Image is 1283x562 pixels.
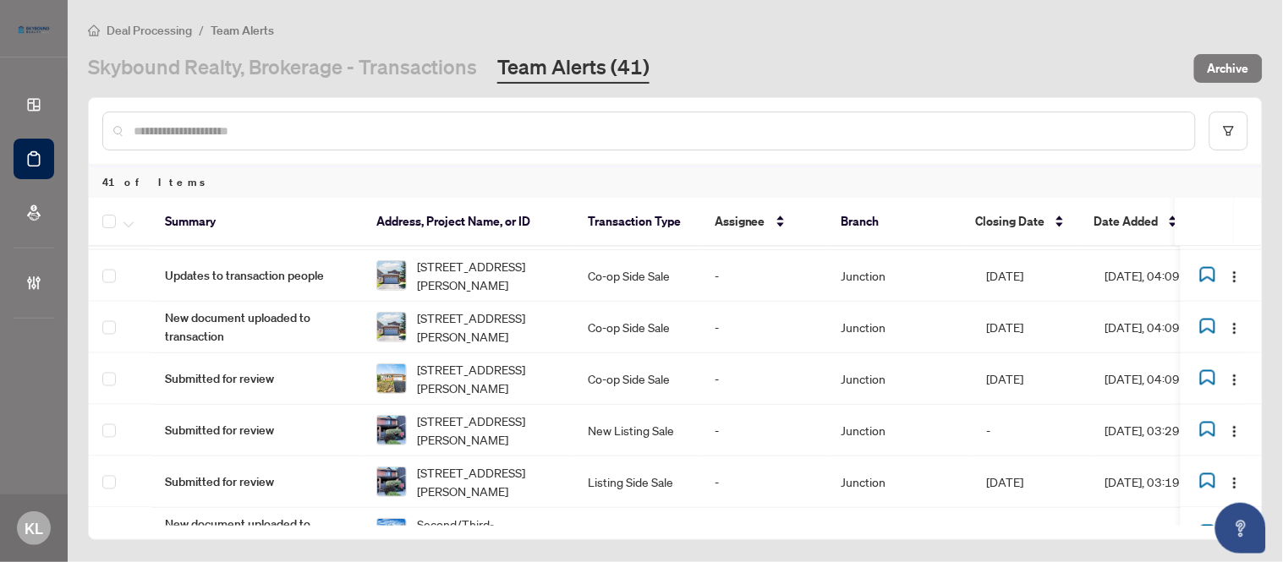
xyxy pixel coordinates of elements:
[1092,405,1244,456] td: [DATE], 03:29pm
[574,198,701,247] th: Transaction Type
[701,198,828,247] th: Assignee
[1094,212,1158,231] span: Date Added
[828,198,962,247] th: Branch
[377,261,406,290] img: thumbnail-img
[107,23,192,38] span: Deal Processing
[165,515,349,552] span: New document uploaded to transaction
[1208,55,1249,82] span: Archive
[377,313,406,341] img: thumbnail-img
[377,467,406,496] img: thumbnail-img
[211,23,274,38] span: Team Alerts
[1092,302,1244,353] td: [DATE], 04:09pm
[701,353,828,405] td: -
[1228,270,1242,284] img: Logo
[1092,353,1244,405] td: [DATE], 04:09pm
[574,302,701,353] td: Co-op Side Sale
[1080,198,1232,247] th: Date Added
[165,369,349,388] span: Submitted for review
[574,456,701,508] td: Listing Side Sale
[199,20,204,40] li: /
[377,519,406,548] img: thumbnail-img
[1221,417,1248,444] button: Logo
[1215,503,1266,554] button: Open asap
[973,456,1092,508] td: [DATE]
[574,353,701,405] td: Co-op Side Sale
[165,421,349,439] span: Submitted for review
[1221,468,1248,495] button: Logo
[973,250,1092,302] td: [DATE]
[89,166,1262,198] div: 41 of Items
[363,198,574,247] th: Address, Project Name, or ID
[574,250,701,302] td: Co-op Side Sale
[417,360,561,397] span: [STREET_ADDRESS][PERSON_NAME]
[828,405,973,456] td: Junction
[828,456,973,508] td: Junction
[828,353,973,405] td: Junction
[1228,322,1242,336] img: Logo
[1228,477,1242,490] img: Logo
[973,405,1092,456] td: -
[715,212,765,231] span: Assignee
[701,508,828,559] td: -
[1209,112,1248,150] button: filter
[701,456,828,508] td: -
[497,53,650,84] a: Team Alerts (41)
[165,472,349,491] span: Submitted for review
[151,198,363,247] th: Summary
[574,508,701,559] td: Co-op Side Lease
[165,308,349,346] span: New document uploaded to transaction
[1194,54,1263,83] button: Archive
[973,302,1092,353] td: [DATE]
[377,364,406,393] img: thumbnail-img
[828,302,973,353] td: Junction
[828,508,973,559] td: Junction
[1221,262,1248,289] button: Logo
[701,405,828,456] td: -
[1092,250,1244,302] td: [DATE], 04:09pm
[1228,374,1242,387] img: Logo
[88,25,100,36] span: home
[962,198,1080,247] th: Closing Date
[701,250,828,302] td: -
[377,416,406,445] img: thumbnail-img
[828,250,973,302] td: Junction
[88,53,477,84] a: Skybound Realty, Brokerage - Transactions
[417,308,561,346] span: [STREET_ADDRESS][PERSON_NAME]
[1228,425,1242,439] img: Logo
[25,516,43,540] span: KL
[1092,508,1244,559] td: [DATE], 02:59pm
[1223,125,1235,137] span: filter
[165,266,349,285] span: Updates to transaction people
[417,515,561,552] span: Second/Third-[STREET_ADDRESS][PERSON_NAME]
[417,412,561,449] span: [STREET_ADDRESS][PERSON_NAME]
[973,353,1092,405] td: [DATE]
[574,405,701,456] td: New Listing Sale
[14,21,54,38] img: logo
[417,463,561,500] span: [STREET_ADDRESS][PERSON_NAME]
[1221,365,1248,392] button: Logo
[973,508,1092,559] td: -
[1221,314,1248,341] button: Logo
[417,257,561,294] span: [STREET_ADDRESS][PERSON_NAME]
[701,302,828,353] td: -
[1092,456,1244,508] td: [DATE], 03:19pm
[975,212,1044,231] span: Closing Date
